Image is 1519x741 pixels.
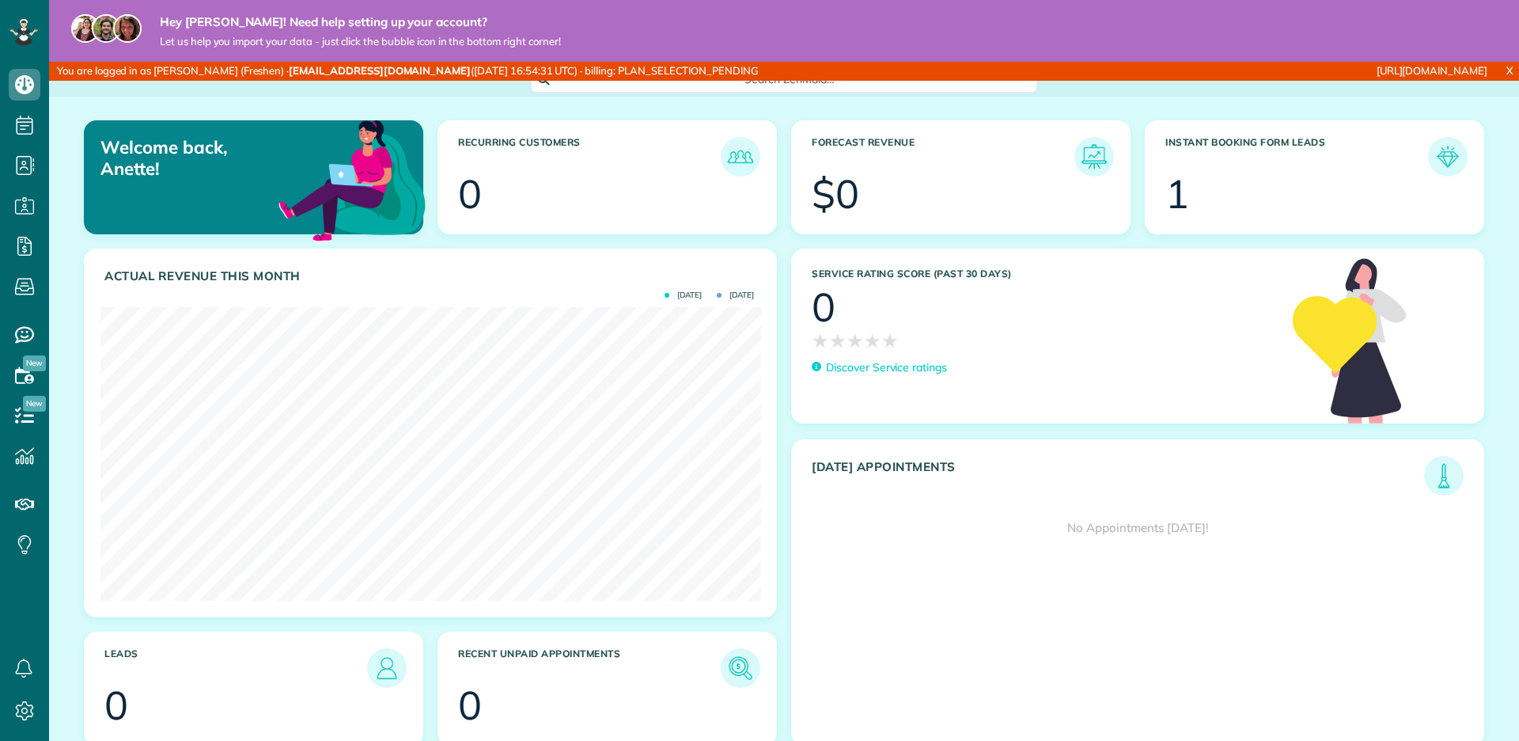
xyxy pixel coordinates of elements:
div: 0 [458,174,482,214]
div: $0 [812,174,859,214]
p: Welcome back, Anette! [100,137,315,179]
h3: Recurring Customers [458,137,721,177]
span: [DATE] [717,291,754,299]
div: 0 [104,686,128,725]
h3: Recent unpaid appointments [458,648,721,688]
h3: Leads [104,648,367,688]
span: [DATE] [665,291,702,299]
span: New [23,396,46,412]
strong: Hey [PERSON_NAME]! Need help setting up your account? [160,14,561,30]
img: michelle-19f622bdf1676172e81f8f8fba1fb50e276960ebfe0243fe18214015130c80e4.jpg [113,14,142,43]
a: Discover Service ratings [812,359,947,376]
strong: [EMAIL_ADDRESS][DOMAIN_NAME] [289,64,471,77]
img: icon_leads-1bed01f49abd5b7fead27621c3d59655bb73ed531f8eeb49469d10e621d6b896.png [371,652,403,684]
span: ★ [881,327,899,355]
h3: Actual Revenue this month [104,269,760,283]
span: ★ [864,327,881,355]
h3: Instant Booking Form Leads [1165,137,1428,177]
div: No Appointments [DATE]! [792,496,1483,560]
span: New [23,355,46,371]
a: [URL][DOMAIN_NAME] [1377,64,1487,77]
span: ★ [812,327,829,355]
img: maria-72a9807cf96188c08ef61303f053569d2e2a8a1cde33d635c8a3ac13582a053d.jpg [71,14,100,43]
span: Let us help you import your data - just click the bubble icon in the bottom right corner! [160,35,561,48]
a: X [1500,62,1519,80]
img: dashboard_welcome-42a62b7d889689a78055ac9021e634bf52bae3f8056760290aed330b23ab8690.png [275,102,429,256]
h3: Forecast Revenue [812,137,1074,177]
img: icon_form_leads-04211a6a04a5b2264e4ee56bc0799ec3eb69b7e499cbb523a139df1d13a81ae0.png [1432,141,1464,173]
div: 0 [458,686,482,725]
div: 1 [1165,174,1189,214]
div: You are logged in as [PERSON_NAME] (Freshen) · ([DATE] 16:54:31 UTC) · billing: PLAN_SELECTION_PE... [49,62,1010,81]
img: jorge-587dff0eeaa6aab1f244e6dc62b8924c3b6ad411094392a53c71c6c4a576187d.jpg [92,14,120,43]
img: icon_unpaid_appointments-47b8ce3997adf2238b356f14209ab4cced10bd1f174958f3ca8f1d0dd7fffeee.png [725,652,756,684]
img: icon_forecast_revenue-8c13a41c7ed35a8dcfafea3cbb826a0462acb37728057bba2d056411b612bbbe.png [1078,141,1110,173]
img: icon_todays_appointments-901f7ab196bb0bea1936b74009e4eb5ffbc2d2711fa7634e0d609ed5ef32b18b.png [1428,460,1460,492]
img: icon_recurring_customers-cf858462ba22bcd05b5a5880d41d6543d210077de5bb9ebc9590e49fd87d84ed.png [725,141,756,173]
h3: [DATE] Appointments [812,460,1424,496]
h3: Service Rating score (past 30 days) [812,268,1277,279]
span: ★ [847,327,864,355]
span: ★ [829,327,847,355]
div: 0 [812,287,835,327]
p: Discover Service ratings [826,359,947,376]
